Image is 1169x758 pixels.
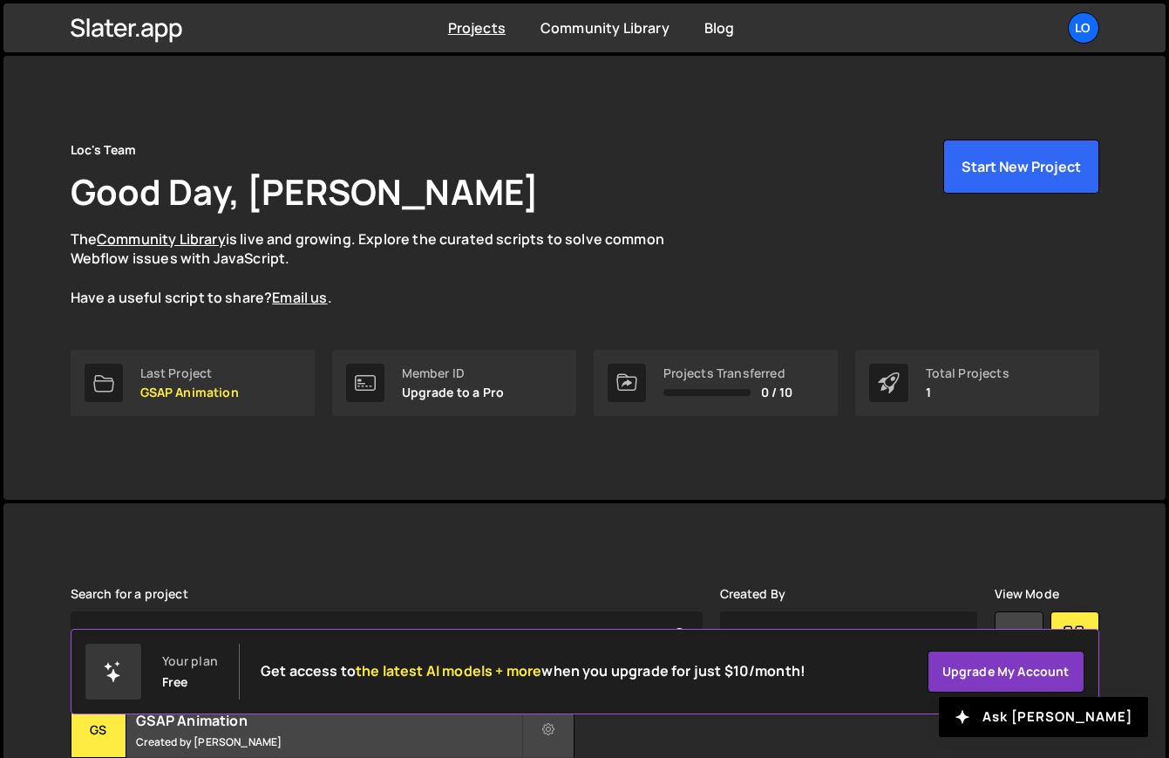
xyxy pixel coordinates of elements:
[71,350,315,416] a: Last Project GSAP Animation
[272,288,327,307] a: Email us
[943,140,1099,194] button: Start New Project
[71,587,188,601] label: Search for a project
[162,654,218,668] div: Your plan
[928,651,1084,693] a: Upgrade my account
[761,386,793,399] span: 0 / 10
[540,18,669,38] a: Community Library
[71,611,703,660] input: Type your project...
[71,140,137,160] div: Loc's Team
[995,587,1059,601] label: View Mode
[939,697,1148,737] button: Ask [PERSON_NAME]
[97,229,226,249] a: Community Library
[1068,12,1099,44] a: Lo
[402,386,505,399] p: Upgrade to a Pro
[140,366,239,380] div: Last Project
[136,734,521,749] small: Created by [PERSON_NAME]
[720,587,786,601] label: Created By
[926,366,1009,380] div: Total Projects
[261,663,805,679] h2: Get access to when you upgrade for just $10/month!
[140,386,239,399] p: GSAP Animation
[71,229,698,308] p: The is live and growing. Explore the curated scripts to solve common Webflow issues with JavaScri...
[162,675,188,689] div: Free
[356,661,541,680] span: the latest AI models + more
[136,711,521,730] h2: GSAP Animation
[402,366,505,380] div: Member ID
[663,366,793,380] div: Projects Transferred
[71,703,126,758] div: GS
[71,167,540,215] h1: Good Day, [PERSON_NAME]
[704,18,735,38] a: Blog
[926,386,1009,399] p: 1
[448,18,506,38] a: Projects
